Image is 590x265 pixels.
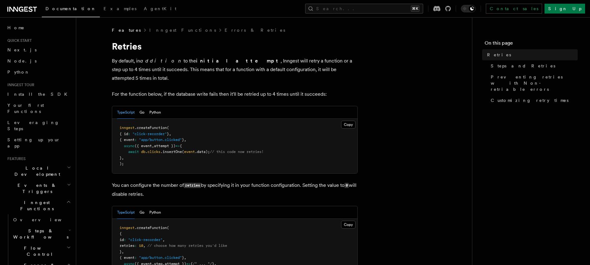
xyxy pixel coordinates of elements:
[5,199,66,212] span: Inngest Functions
[5,180,72,197] button: Events & Triggers
[491,97,568,103] span: Customizing retry times
[139,255,182,260] span: "app/button.clicked"
[124,144,135,148] span: async
[135,255,137,260] span: :
[100,2,140,17] a: Examples
[11,243,72,260] button: Flow Control
[149,206,161,219] button: Python
[305,4,423,14] button: Search...⌘K
[120,138,135,142] span: { event
[135,126,167,130] span: .createFunction
[7,25,25,31] span: Home
[491,63,555,69] span: Steps and Retries
[5,134,72,151] a: Setting up your app
[120,231,122,236] span: {
[120,126,135,130] span: inngest
[152,144,154,148] span: ,
[124,238,126,242] span: :
[184,150,195,154] span: event
[485,39,578,49] h4: On this page
[135,144,152,148] span: ({ event
[135,226,167,230] span: .createFunction
[141,150,145,154] span: db
[7,70,30,74] span: Python
[120,226,135,230] span: inngest
[143,243,145,248] span: ,
[163,238,165,242] span: ,
[487,52,511,58] span: Retries
[120,156,122,160] span: }
[7,92,71,97] span: Install the SDK
[7,58,37,63] span: Node.js
[120,243,135,248] span: retries
[167,132,169,136] span: }
[195,150,210,154] span: .data);
[11,214,72,225] a: Overview
[140,58,183,64] em: addition
[11,245,67,257] span: Flow Control
[42,2,100,17] a: Documentation
[169,132,171,136] span: ,
[5,182,67,195] span: Events & Triggers
[160,150,182,154] span: .insertOne
[147,243,227,248] span: // choose how many retries you'd like
[486,4,542,14] a: Contact sales
[122,250,124,254] span: ,
[5,66,72,78] a: Python
[5,197,72,214] button: Inngest Functions
[132,132,167,136] span: "click-recorder"
[139,243,143,248] span: 10
[182,150,184,154] span: (
[149,27,216,33] a: Inngest Functions
[182,138,184,142] span: }
[112,57,358,82] p: By default, in to the , Inngest will retry a function or a step up to 4 times until it succeeds. ...
[120,250,122,254] span: }
[5,100,72,117] a: Your first Functions
[135,243,137,248] span: :
[13,217,77,222] span: Overview
[11,225,72,243] button: Steps & Workflows
[139,138,182,142] span: "app/button.clicked"
[167,126,169,130] span: (
[196,58,281,64] strong: initial attempt
[144,6,176,11] span: AgentKit
[488,60,578,71] a: Steps and Retries
[112,181,358,199] p: You can configure the number of by specifying it in your function configuration. Setting the valu...
[120,255,135,260] span: { event
[225,27,285,33] a: Errors & Retries
[5,55,72,66] a: Node.js
[411,6,419,12] kbd: ⌘K
[145,150,147,154] span: .
[461,5,476,12] button: Toggle dark mode
[149,106,161,119] button: Python
[112,41,358,52] h1: Retries
[5,44,72,55] a: Next.js
[45,6,96,11] span: Documentation
[5,22,72,33] a: Home
[117,106,135,119] button: TypeScript
[104,6,136,11] span: Examples
[120,238,124,242] span: id
[180,144,182,148] span: {
[5,163,72,180] button: Local Development
[140,206,144,219] button: Go
[154,144,175,148] span: attempt })
[210,150,264,154] span: // this code now retries!
[184,255,186,260] span: ,
[182,255,184,260] span: }
[120,162,124,166] span: );
[7,120,59,131] span: Leveraging Steps
[122,156,124,160] span: ,
[140,106,144,119] button: Go
[491,74,578,92] span: Preventing retries with Non-retriable errors
[184,183,201,188] code: retries
[7,137,60,148] span: Setting up your app
[5,38,32,43] span: Quick start
[341,121,356,129] button: Copy
[184,138,186,142] span: ,
[7,103,44,114] span: Your first Functions
[112,27,141,33] span: Features
[120,132,128,136] span: { id
[5,117,72,134] a: Leveraging Steps
[5,165,67,177] span: Local Development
